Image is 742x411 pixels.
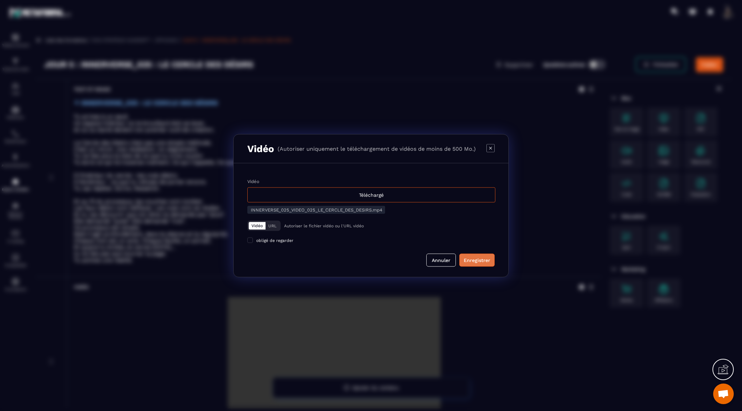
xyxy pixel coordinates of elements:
[256,238,293,243] span: obligé de regarder
[251,207,382,212] span: INNERVERSE_025_VIDEO_025_LE_CERCLE_DES_DESIRS.mp4
[284,223,364,228] p: Autoriser le fichier vidéo ou l'URL vidéo
[247,143,274,154] h3: Vidéo
[426,253,456,266] button: Annuler
[713,384,734,404] a: Ouvrir le chat
[464,256,490,263] div: Enregistrer
[247,179,259,184] label: Vidéo
[278,145,476,152] p: (Autoriser uniquement le téléchargement de vidéos de moins de 500 Mo.)
[249,222,266,229] button: Vidéo
[247,187,495,202] div: Téléchargé
[266,222,279,229] button: URL
[459,253,495,266] button: Enregistrer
